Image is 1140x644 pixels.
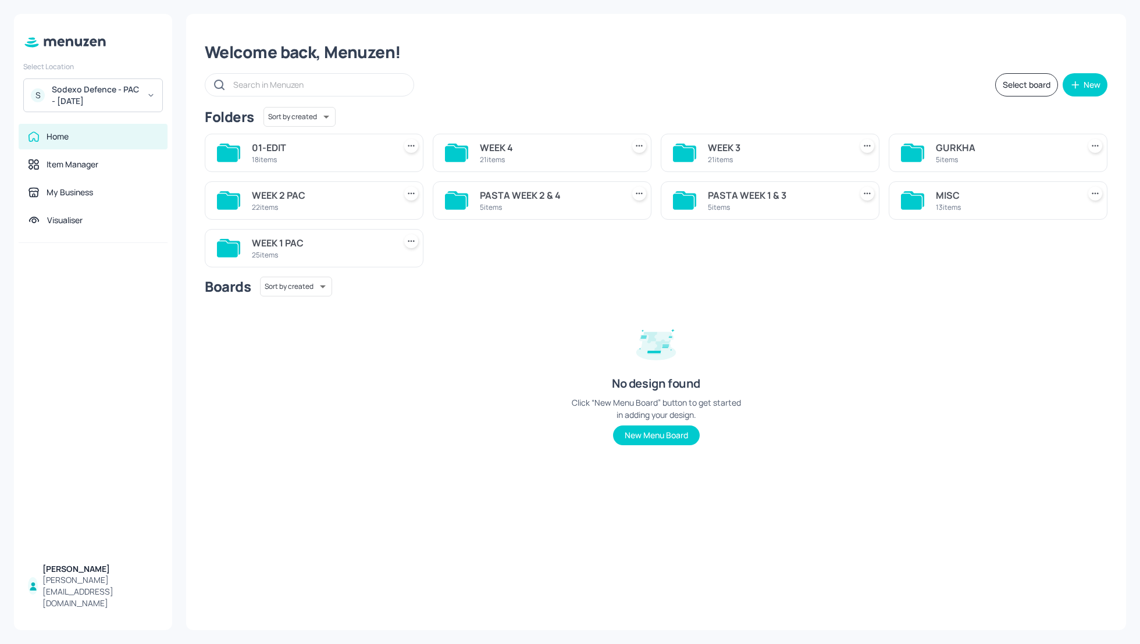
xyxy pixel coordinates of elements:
div: WEEK 3 [708,141,846,155]
button: New [1063,73,1107,96]
div: 5 items [480,202,618,212]
div: Boards [205,277,251,296]
div: 13 items [936,202,1074,212]
div: WEEK 1 PAC [252,236,390,250]
div: 25 items [252,250,390,260]
div: [PERSON_NAME][EMAIL_ADDRESS][DOMAIN_NAME] [42,574,158,609]
div: 21 items [708,155,846,164]
div: Click “New Menu Board” button to get started in adding your design. [569,396,743,421]
div: Sodexo Defence - PAC - [DATE] [52,84,140,107]
div: New [1084,81,1100,89]
div: WEEK 4 [480,141,618,155]
div: Sort by created [260,275,332,298]
div: 21 items [480,155,618,164]
div: GURKHA [936,141,1074,155]
div: 22 items [252,202,390,212]
div: My Business [47,187,93,198]
div: Select Location [23,62,163,71]
div: Home [47,131,69,142]
div: MISC [936,188,1074,202]
div: 5 items [708,202,846,212]
div: PASTA WEEK 1 & 3 [708,188,846,202]
img: design-empty [627,313,685,371]
div: Welcome back, Menuzen! [205,42,1107,63]
div: PASTA WEEK 2 & 4 [480,188,618,202]
div: WEEK 2 PAC [252,188,390,202]
div: 18 items [252,155,390,164]
button: Select board [995,73,1058,96]
div: 01-EDIT [252,141,390,155]
div: [PERSON_NAME] [42,563,158,575]
div: 5 items [936,155,1074,164]
input: Search in Menuzen [233,76,402,93]
div: No design found [612,375,700,392]
div: S [31,88,45,102]
div: Item Manager [47,159,98,170]
button: New Menu Board [613,425,700,445]
div: Visualiser [47,214,83,226]
div: Folders [205,108,254,126]
div: Sort by created [263,105,336,128]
